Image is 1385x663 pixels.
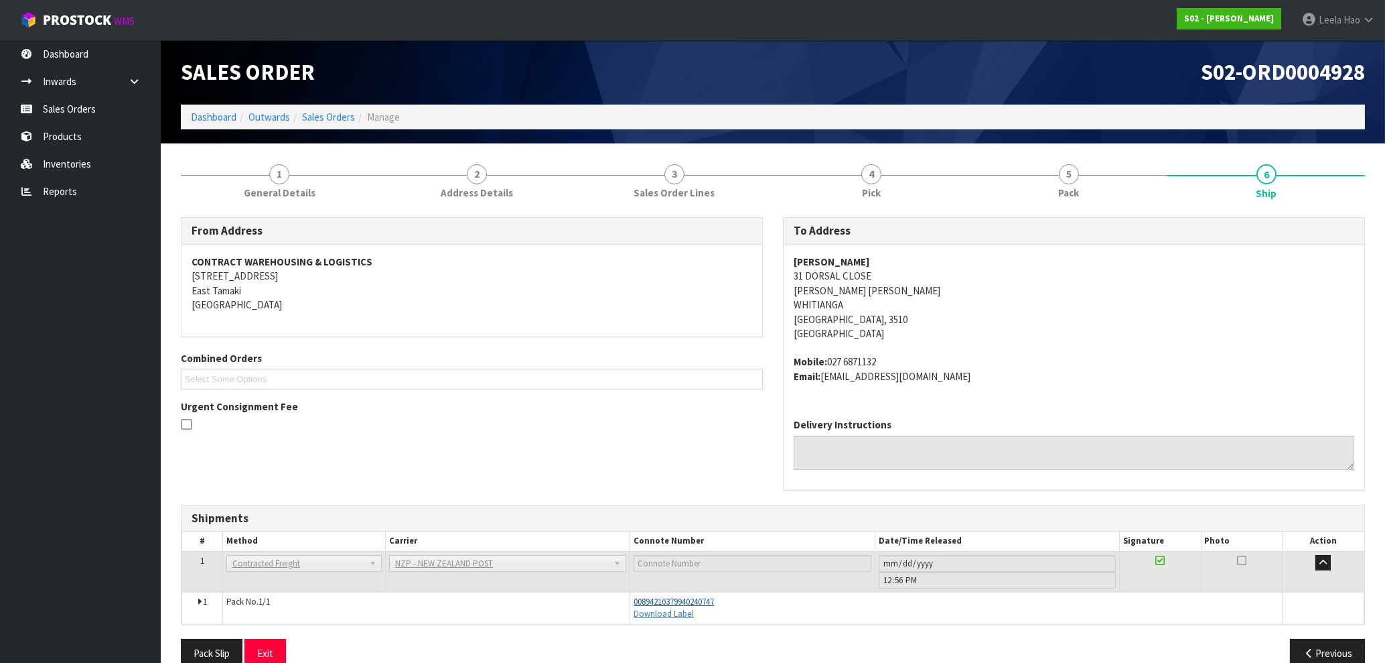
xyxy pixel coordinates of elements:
input: Connote Number [634,555,871,572]
th: Method [222,532,385,551]
span: Sales Order [181,58,315,86]
strong: mobile [794,355,827,368]
span: 5 [1059,164,1079,184]
span: Ship [1256,186,1277,200]
span: Pack [1059,186,1080,200]
strong: [PERSON_NAME] [794,255,870,268]
h3: To Address [794,225,1354,237]
span: 2 [467,164,487,184]
span: Leela [1319,13,1341,26]
address: [STREET_ADDRESS] East Tamaki [GEOGRAPHIC_DATA] [192,255,752,312]
a: 00894210379940240747 [634,596,714,607]
th: Carrier [386,532,630,551]
label: Urgent Consignment Fee [181,400,298,414]
th: Action [1283,532,1364,551]
span: Address Details [441,186,513,200]
th: # [182,532,223,551]
span: 6 [1256,164,1277,184]
span: General Details [244,186,315,200]
strong: CONTRACT WAREHOUSING & LOGISTICS [192,255,372,268]
a: Dashboard [191,111,236,123]
span: Hao [1343,13,1360,26]
th: Signature [1119,532,1201,551]
span: S02-ORD0004928 [1201,58,1365,86]
a: Outwards [248,111,290,123]
label: Combined Orders [181,351,262,365]
a: Download Label [634,608,693,619]
span: 1/1 [259,596,270,607]
strong: email [794,370,820,383]
span: 1 [269,164,289,184]
address: 31 DORSAL CLOSE [PERSON_NAME] [PERSON_NAME] WHITIANGA [GEOGRAPHIC_DATA], 3510 [GEOGRAPHIC_DATA] [794,255,1354,341]
strong: S02 - [PERSON_NAME] [1184,13,1274,24]
th: Photo [1201,532,1283,551]
small: WMS [114,15,135,27]
span: NZP - NEW ZEALAND POST [395,556,608,572]
a: Sales Orders [302,111,355,123]
span: 1 [203,596,207,607]
address: 027 6871132 [EMAIL_ADDRESS][DOMAIN_NAME] [794,355,1354,383]
h3: Shipments [192,512,1354,525]
th: Date/Time Released [875,532,1119,551]
label: Delivery Instructions [794,418,891,432]
span: Sales Order Lines [634,186,715,200]
span: Contracted Freight [232,556,364,572]
span: ProStock [43,11,111,29]
td: Pack No. [222,592,630,623]
th: Connote Number [630,532,875,551]
img: cube-alt.png [20,11,37,28]
span: Manage [367,111,400,123]
h3: From Address [192,225,752,237]
span: 1 [200,555,204,566]
span: 3 [664,164,684,184]
span: Pick [862,186,881,200]
span: 4 [861,164,881,184]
